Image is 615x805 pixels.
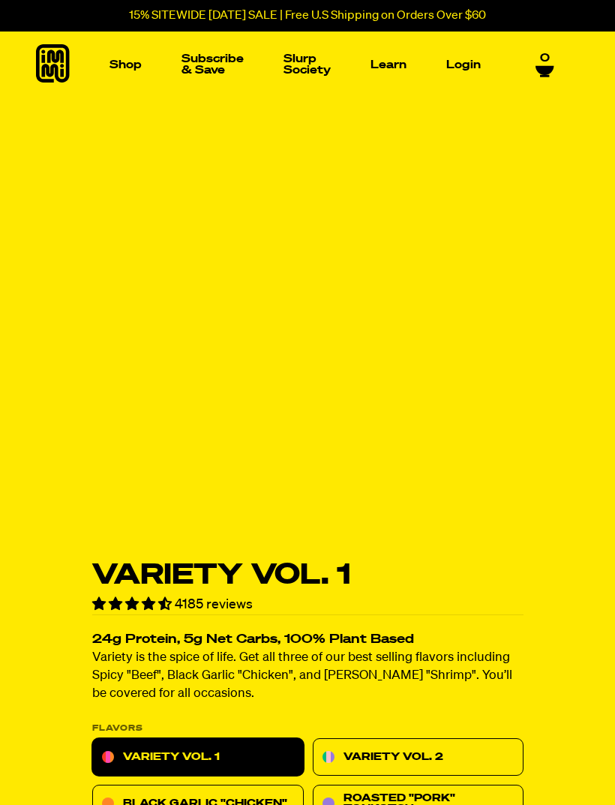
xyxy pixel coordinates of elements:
[103,32,487,98] nav: Main navigation
[364,53,412,77] a: Learn
[129,9,486,23] p: 15% SITEWIDE [DATE] SALE | Free U.S Shipping on Orders Over $60
[92,650,523,704] p: Variety is the spice of life. Get all three of our best selling flavors including Spicy "Beef", B...
[312,739,523,776] a: Variety Vol. 2
[535,52,554,77] a: 0
[175,47,250,82] a: Subscribe & Save
[92,725,523,733] p: Flavors
[175,598,253,611] span: 4185 reviews
[103,53,148,77] a: Shop
[92,739,304,776] a: Variety Vol. 1
[92,561,523,590] h1: Variety Vol. 1
[92,634,523,647] h2: 24g Protein, 5g Net Carbs, 100% Plant Based
[92,598,175,611] span: 4.55 stars
[440,53,487,77] a: Login
[277,47,337,82] a: Slurp Society
[540,52,550,65] span: 0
